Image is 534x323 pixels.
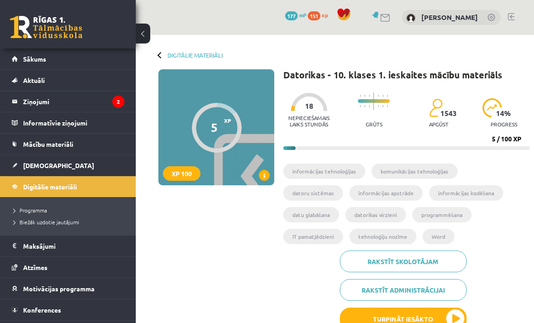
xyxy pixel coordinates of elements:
a: Rīgas 1. Tālmācības vidusskola [10,16,82,39]
legend: Ziņojumi [23,91,124,112]
a: Mācību materiāli [12,134,124,154]
a: 177 mP [285,11,306,19]
li: datu glabāšana [283,207,339,222]
span: Sākums [23,55,46,63]
img: icon-short-line-57e1e144782c952c97e751825c79c345078a6d821885a25fce030b3d8c18986b.svg [378,105,379,107]
a: [PERSON_NAME] [421,13,478,22]
span: Atzīmes [23,263,48,271]
a: Aktuāli [12,70,124,91]
span: XP [224,117,231,124]
li: informācijas tehnoloģijas [283,164,365,179]
a: 151 xp [308,11,332,19]
a: Informatīvie ziņojumi [12,112,124,133]
h1: Datorikas - 10. klases 1. ieskaites mācību materiāls [283,69,502,80]
span: 177 [285,11,298,20]
a: Digitālie materiāli [167,52,223,58]
span: Programma [14,207,47,214]
a: Rakstīt skolotājam [340,251,467,272]
img: icon-short-line-57e1e144782c952c97e751825c79c345078a6d821885a25fce030b3d8c18986b.svg [364,105,365,107]
img: icon-short-line-57e1e144782c952c97e751825c79c345078a6d821885a25fce030b3d8c18986b.svg [378,95,379,97]
img: students-c634bb4e5e11cddfef0936a35e636f08e4e9abd3cc4e673bd6f9a4125e45ecb1.svg [429,98,442,117]
i: 2 [112,96,124,108]
span: Digitālie materiāli [23,183,77,191]
span: Mācību materiāli [23,140,73,148]
a: Digitālie materiāli [12,176,124,197]
span: Aktuāli [23,76,45,84]
span: 14 % [496,109,511,117]
li: IT pamatjēdzieni [283,229,343,244]
legend: Informatīvie ziņojumi [23,112,124,133]
a: Programma [14,206,127,214]
a: Konferences [12,299,124,320]
a: Motivācijas programma [12,278,124,299]
img: icon-short-line-57e1e144782c952c97e751825c79c345078a6d821885a25fce030b3d8c18986b.svg [387,105,388,107]
span: 1543 [440,109,457,117]
li: datorikas virzieni [345,207,406,222]
div: XP 100 [163,166,200,181]
a: Ziņojumi2 [12,91,124,112]
legend: Maksājumi [23,236,124,256]
span: Motivācijas programma [23,284,95,293]
a: Rakstīt administrācijai [340,279,467,301]
li: programmēšana [412,207,472,222]
a: Atzīmes [12,257,124,278]
p: Nepieciešamais laiks stundās [283,115,335,127]
p: Grūts [366,121,382,127]
img: Ģertrūde Kairiša [406,14,415,23]
a: Sākums [12,48,124,69]
span: 151 [308,11,320,20]
p: apgūst [429,121,448,127]
li: informācijas kodēšana [429,185,503,201]
a: [DEMOGRAPHIC_DATA] [12,155,124,176]
span: mP [299,11,306,19]
img: icon-short-line-57e1e144782c952c97e751825c79c345078a6d821885a25fce030b3d8c18986b.svg [364,95,365,97]
li: komunikācijas tehnoloģijas [372,164,458,179]
img: icon-short-line-57e1e144782c952c97e751825c79c345078a6d821885a25fce030b3d8c18986b.svg [360,95,361,97]
span: Biežāk uzdotie jautājumi [14,218,79,226]
span: Konferences [23,306,61,314]
img: icon-progress-161ccf0a02000e728c5f80fcf4c31c7af3da0e1684b2b1d7c360e028c24a22f1.svg [482,98,502,117]
img: icon-short-line-57e1e144782c952c97e751825c79c345078a6d821885a25fce030b3d8c18986b.svg [369,105,370,107]
img: icon-short-line-57e1e144782c952c97e751825c79c345078a6d821885a25fce030b3d8c18986b.svg [360,105,361,107]
div: 5 [211,121,218,134]
a: Maksājumi [12,236,124,256]
li: datoru sistēmas [283,185,343,201]
span: [DEMOGRAPHIC_DATA] [23,161,94,169]
span: 18 [305,102,313,110]
img: icon-short-line-57e1e144782c952c97e751825c79c345078a6d821885a25fce030b3d8c18986b.svg [387,95,388,97]
img: icon-short-line-57e1e144782c952c97e751825c79c345078a6d821885a25fce030b3d8c18986b.svg [369,95,370,97]
span: xp [322,11,328,19]
li: informācijas apstrāde [349,185,423,201]
li: Word [423,229,454,244]
a: Biežāk uzdotie jautājumi [14,218,127,226]
p: progress [491,121,517,127]
li: tehnoloģiju nozīme [349,229,416,244]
